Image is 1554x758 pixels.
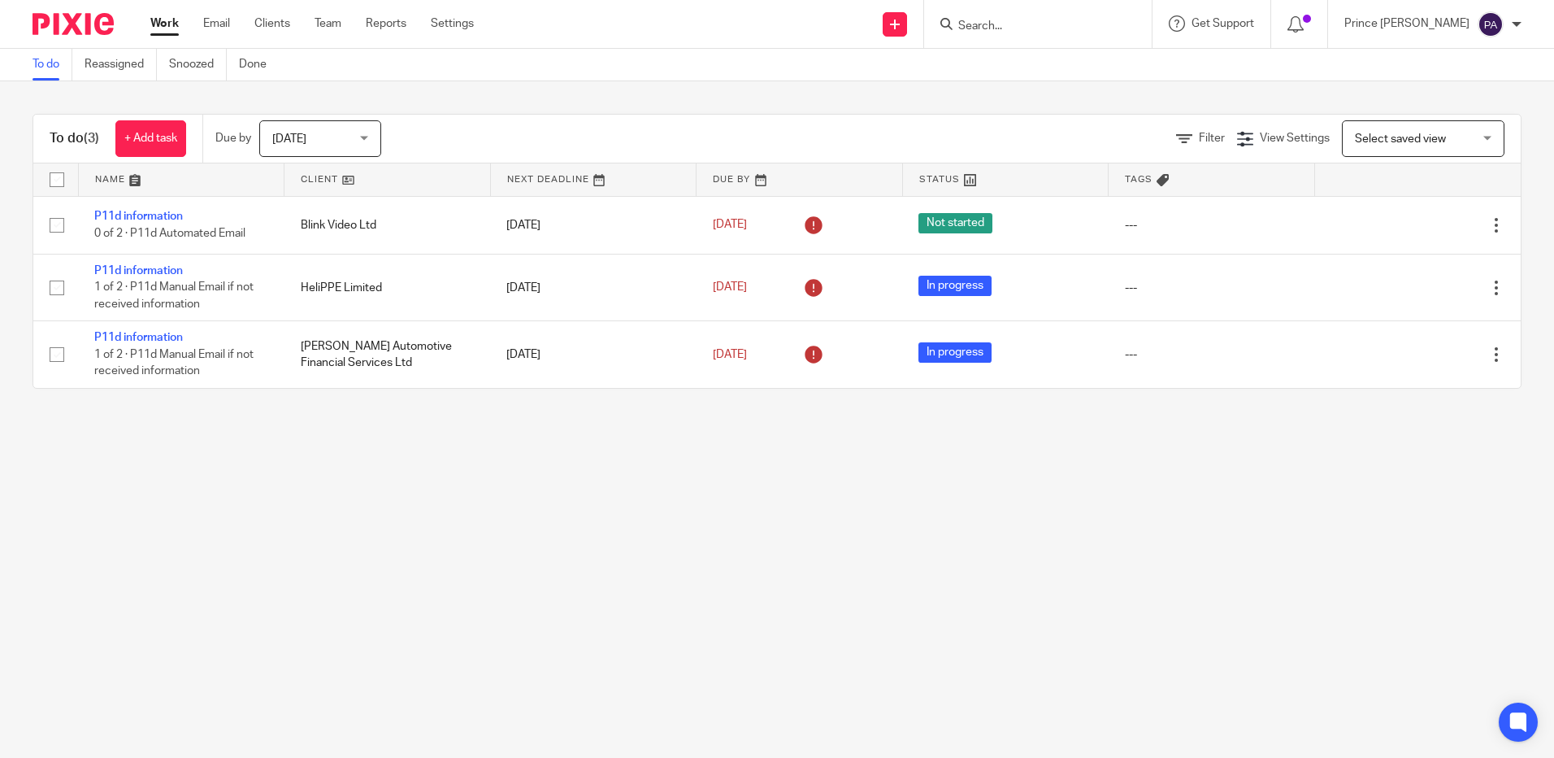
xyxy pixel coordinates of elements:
span: Tags [1125,175,1152,184]
a: To do [33,49,72,81]
span: 1 of 2 · P11d Manual Email if not received information [94,349,254,377]
a: + Add task [115,120,186,157]
input: Search [957,20,1103,34]
a: Reassigned [85,49,157,81]
td: HeliPPE Limited [284,254,491,320]
h1: To do [50,130,99,147]
td: [DATE] [490,196,697,254]
span: [DATE] [713,281,747,293]
td: Blink Video Ltd [284,196,491,254]
span: Select saved view [1355,133,1446,145]
img: svg%3E [1478,11,1504,37]
span: 1 of 2 · P11d Manual Email if not received information [94,282,254,311]
a: Reports [366,15,406,32]
td: [PERSON_NAME] Automotive Financial Services Ltd [284,321,491,388]
span: In progress [918,342,992,363]
a: Team [315,15,341,32]
a: Email [203,15,230,32]
img: Pixie [33,13,114,35]
a: P11d information [94,211,183,222]
div: --- [1125,346,1299,363]
a: Clients [254,15,290,32]
a: Settings [431,15,474,32]
a: P11d information [94,332,183,343]
span: View Settings [1260,133,1330,144]
span: [DATE] [713,220,747,231]
div: --- [1125,280,1299,296]
td: [DATE] [490,254,697,320]
span: 0 of 2 · P11d Automated Email [94,228,245,239]
a: P11d information [94,265,183,277]
a: Work [150,15,179,32]
span: [DATE] [272,133,306,145]
span: Not started [918,213,992,233]
a: Done [239,49,279,81]
a: Snoozed [169,49,227,81]
p: Prince [PERSON_NAME] [1344,15,1469,32]
p: Due by [215,130,251,146]
span: Get Support [1192,18,1254,29]
td: [DATE] [490,321,697,388]
span: (3) [84,132,99,145]
span: Filter [1199,133,1225,144]
div: --- [1125,217,1299,233]
span: [DATE] [713,349,747,360]
span: In progress [918,276,992,296]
